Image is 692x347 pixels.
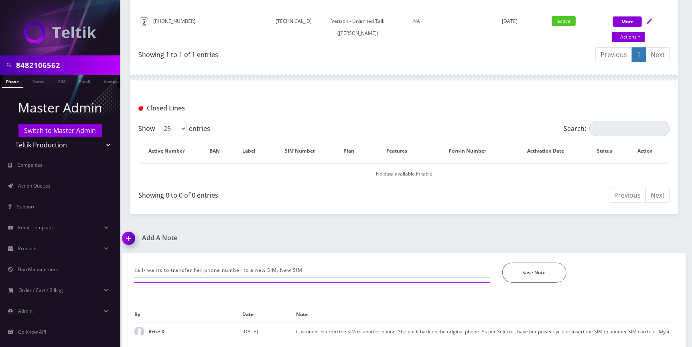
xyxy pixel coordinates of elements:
[18,308,32,314] span: Admin
[242,307,296,322] th: Date
[632,47,646,62] a: 1
[609,188,646,203] a: Previous
[612,32,645,42] a: Actions
[331,11,385,43] td: Verizon - Unlimited Talk ([PERSON_NAME])
[369,139,432,163] th: Features: activate to sort column ascending
[18,329,46,335] span: Go Know API
[139,11,202,43] td: [PHONE_NUMBER]
[629,139,669,163] th: Action : activate to sort column ascending
[24,22,96,43] img: Teltik Production
[386,11,448,43] td: NA
[595,47,632,62] a: Previous
[257,11,330,43] td: [TECHNICAL_ID]
[203,139,234,163] th: BAN: activate to sort column ascending
[139,139,202,163] th: Active Number: activate to sort column descending
[138,121,210,136] label: Show entries
[19,287,63,294] span: Order / Cart / Billing
[17,203,34,210] span: Support
[54,75,69,87] a: SIM
[296,307,674,322] th: Note
[242,322,296,341] td: [DATE]
[433,139,510,163] th: Port-In Number: activate to sort column ascending
[138,47,398,59] div: Showing 1 to 1 of 1 entries
[18,182,51,189] span: Action Queues
[296,322,674,341] td: Customer inserted the SIM to another phone. She put it back on the original phone. As per Selecte...
[138,187,398,200] div: Showing 0 to 0 of 0 entries
[645,188,670,203] a: Next
[139,16,149,27] img: default.png
[75,75,94,87] a: Email
[235,139,271,163] th: Label: activate to sort column ascending
[613,16,642,27] button: More
[18,266,58,273] span: Ban Management
[18,161,43,168] span: Companies
[134,307,242,322] th: By
[589,121,670,136] input: Search:
[2,75,23,88] a: Phone
[272,139,336,163] th: SIM Number: activate to sort column ascending
[18,245,38,252] span: Products
[134,263,490,278] input: Enter Text
[502,18,517,24] span: [DATE]
[157,121,187,136] select: Showentries
[139,163,669,184] td: No data available in table
[138,106,143,111] img: Closed Lines
[589,139,628,163] th: Status: activate to sort column ascending
[18,124,102,137] a: Switch to Master Admin
[645,47,670,62] a: Next
[502,263,566,283] button: Save Note
[28,75,49,87] a: Name
[148,328,164,335] strong: Brite X
[337,139,369,163] th: Plan: activate to sort column ascending
[100,75,127,87] a: Company
[552,16,576,26] span: active
[138,104,308,112] h1: Closed Lines
[122,234,398,242] a: Add A Note
[16,57,118,73] input: Search in Company
[511,139,588,163] th: Activation Date: activate to sort column ascending
[18,224,53,231] span: Email Template
[564,121,670,136] label: Search:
